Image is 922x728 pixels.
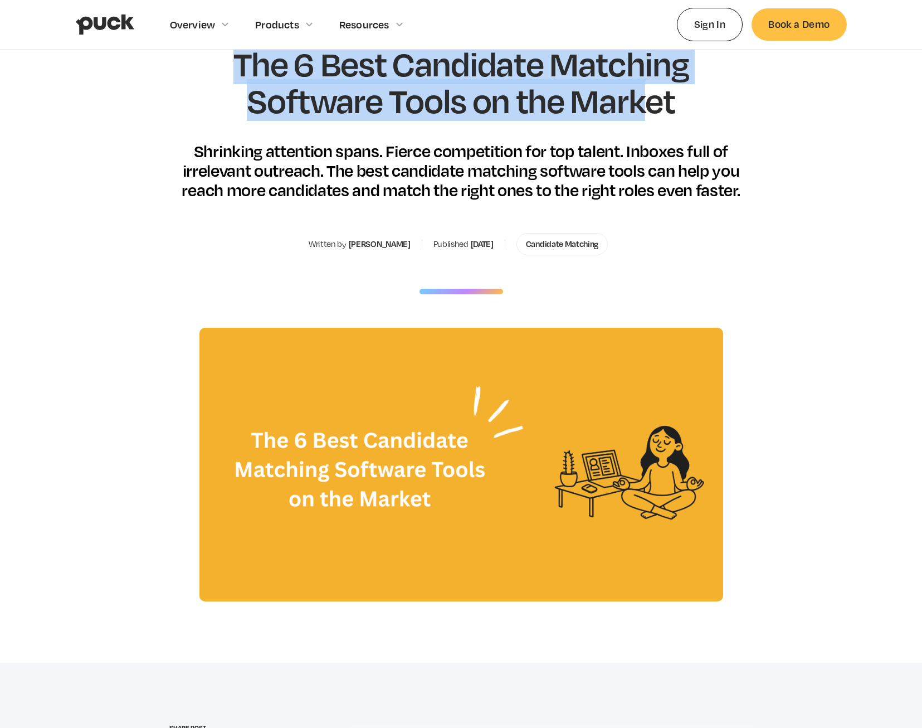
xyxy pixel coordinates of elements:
[677,8,743,41] a: Sign In
[255,18,299,31] div: Products
[433,239,469,249] div: Published
[170,18,216,31] div: Overview
[169,141,753,200] div: Shrinking attention spans. Fierce competition for top talent. Inboxes full of irrelevant outreach...
[752,8,846,40] a: Book a Demo
[309,239,347,249] div: Written by
[169,45,753,118] h1: The 6 Best Candidate Matching Software Tools on the Market
[471,239,494,249] div: [DATE]
[349,239,411,249] div: [PERSON_NAME]
[339,18,389,31] div: Resources
[526,239,598,249] div: Candidate Matching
